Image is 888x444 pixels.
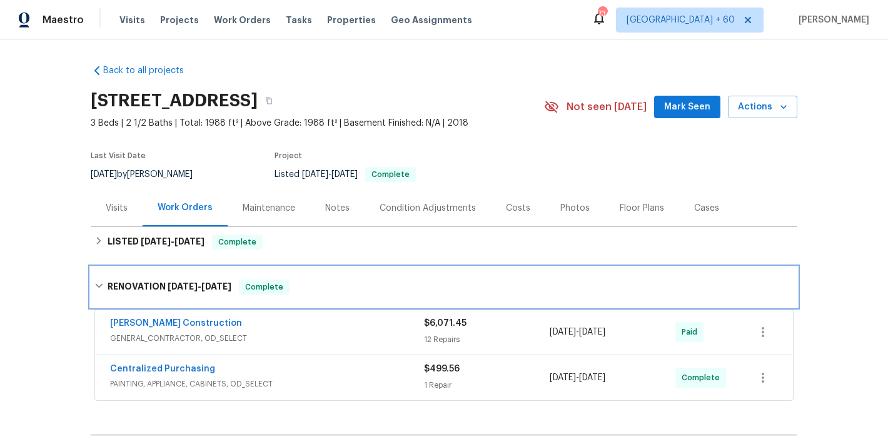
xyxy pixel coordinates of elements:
span: Complete [240,281,288,293]
div: Costs [506,202,530,214]
span: Last Visit Date [91,152,146,159]
span: [DATE] [550,328,576,336]
div: Work Orders [158,201,213,214]
span: [DATE] [91,170,117,179]
div: 1 Repair [424,379,550,391]
span: Paid [682,326,702,338]
span: Visits [119,14,145,26]
div: Maintenance [243,202,295,214]
span: [DATE] [331,170,358,179]
span: 3 Beds | 2 1/2 Baths | Total: 1988 ft² | Above Grade: 1988 ft² | Basement Finished: N/A | 2018 [91,117,544,129]
span: Geo Assignments [391,14,472,26]
span: $499.56 [424,365,460,373]
span: Project [275,152,302,159]
span: [DATE] [141,237,171,246]
span: [DATE] [201,282,231,291]
span: [DATE] [302,170,328,179]
button: Mark Seen [654,96,720,119]
span: - [550,371,605,384]
span: - [302,170,358,179]
div: Notes [325,202,350,214]
span: Tasks [286,16,312,24]
span: [DATE] [579,328,605,336]
span: [DATE] [550,373,576,382]
span: - [168,282,231,291]
div: Cases [694,202,719,214]
button: Actions [728,96,797,119]
span: GENERAL_CONTRACTOR, OD_SELECT [110,332,424,345]
span: $6,071.45 [424,319,467,328]
span: Mark Seen [664,99,710,115]
div: LISTED [DATE]-[DATE]Complete [91,227,797,257]
div: Visits [106,202,128,214]
span: Properties [327,14,376,26]
span: - [141,237,204,246]
span: Complete [682,371,725,384]
a: Centralized Purchasing [110,365,215,373]
span: Projects [160,14,199,26]
div: Floor Plans [620,202,664,214]
span: PAINTING, APPLIANCE, CABINETS, OD_SELECT [110,378,424,390]
span: - [550,326,605,338]
div: Photos [560,202,590,214]
span: [PERSON_NAME] [794,14,869,26]
a: Back to all projects [91,64,211,77]
h6: RENOVATION [108,280,231,295]
span: Not seen [DATE] [567,101,647,113]
span: [GEOGRAPHIC_DATA] + 60 [627,14,735,26]
span: Complete [213,236,261,248]
span: [DATE] [174,237,204,246]
div: RENOVATION [DATE]-[DATE]Complete [91,267,797,307]
div: 734 [598,8,607,20]
a: [PERSON_NAME] Construction [110,319,242,328]
h2: [STREET_ADDRESS] [91,94,258,107]
div: 12 Repairs [424,333,550,346]
span: Work Orders [214,14,271,26]
span: [DATE] [168,282,198,291]
div: Condition Adjustments [380,202,476,214]
span: Complete [366,171,415,178]
button: Copy Address [258,89,280,112]
span: Listed [275,170,416,179]
span: Maestro [43,14,84,26]
h6: LISTED [108,235,204,250]
span: Actions [738,99,787,115]
div: by [PERSON_NAME] [91,167,208,182]
span: [DATE] [579,373,605,382]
